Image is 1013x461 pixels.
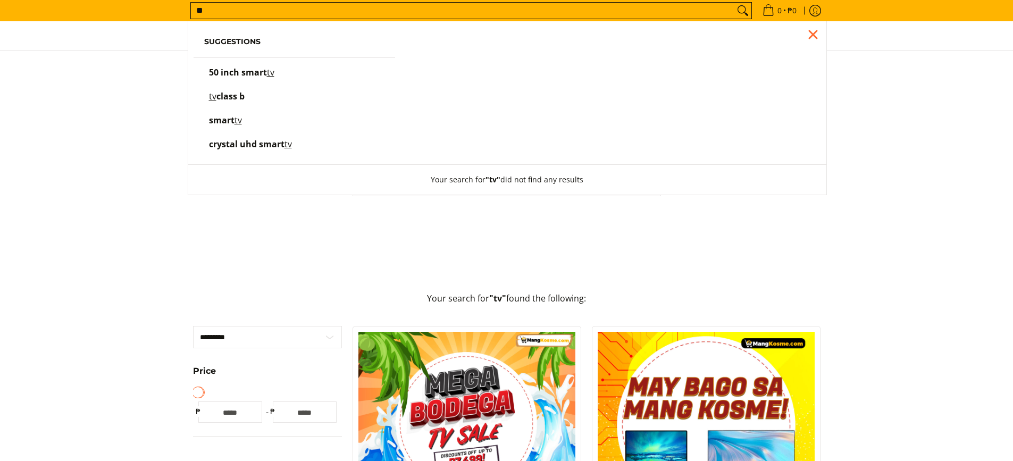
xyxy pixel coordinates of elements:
[193,406,204,417] span: ₱
[489,292,506,304] strong: "tv"
[235,114,242,126] mark: tv
[204,140,385,159] a: crystal uhd smart tv
[204,116,385,135] a: smart tv
[204,93,385,111] a: tv class b
[209,114,235,126] span: smart
[734,3,751,19] button: Search
[420,165,594,195] button: Your search for"tv"did not find any results
[204,69,385,87] a: 50 inch smart tv
[209,66,267,78] span: 50 inch smart
[209,116,242,135] p: smart tv
[193,367,216,383] summary: Open
[267,406,278,417] span: ₱
[485,174,500,185] strong: "tv"
[267,66,274,78] mark: tv
[209,69,274,87] p: 50 inch smart tv
[786,7,798,14] span: ₱0
[284,138,292,150] mark: tv
[204,37,385,47] h6: Suggestions
[209,140,292,159] p: crystal uhd smart tv
[776,7,783,14] span: 0
[193,292,821,316] p: Your search for found the following:
[759,5,800,16] span: •
[216,90,245,102] span: class b
[209,138,284,150] span: crystal uhd smart
[209,93,245,111] p: tv class b
[805,27,821,43] div: Close pop up
[209,90,216,102] mark: tv
[193,367,216,375] span: Price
